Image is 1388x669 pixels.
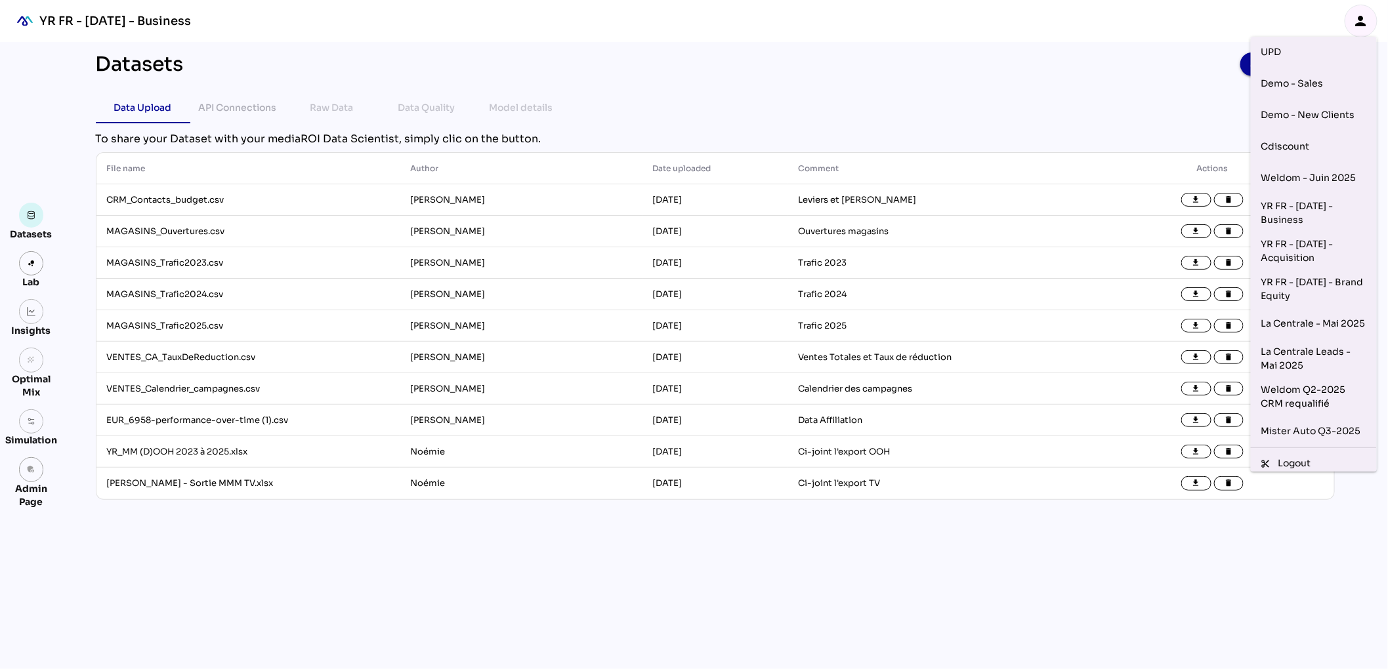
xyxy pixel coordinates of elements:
[642,373,788,405] td: [DATE]
[96,184,400,216] td: CRM_Contacts_budget.csv
[96,373,400,405] td: VENTES_Calendrier_campagnes.csv
[400,405,642,436] td: [PERSON_NAME]
[400,342,642,373] td: [PERSON_NAME]
[788,373,1091,405] td: Calendrier des campagnes
[96,468,400,499] td: [PERSON_NAME] - Sortie MMM TV.xlsx
[27,211,36,220] img: data.svg
[1261,73,1366,94] div: Demo - Sales
[11,228,53,241] div: Datasets
[642,342,788,373] td: [DATE]
[1192,353,1201,362] i: file_download
[1225,353,1234,362] i: delete
[1278,456,1366,470] div: Logout
[1192,416,1201,425] i: file_download
[642,184,788,216] td: [DATE]
[400,310,642,342] td: [PERSON_NAME]
[96,405,400,436] td: EUR_6958-performance-over-time (1).csv
[400,184,642,216] td: [PERSON_NAME]
[788,436,1091,468] td: Ci-joint l'export OOH
[400,436,642,468] td: Noémie
[1261,459,1271,468] i: content_cut
[12,324,51,337] div: Insights
[1192,479,1201,488] i: file_download
[27,259,36,268] img: lab.svg
[1225,321,1234,331] i: delete
[1261,199,1366,227] div: YR FR - [DATE] - Business
[788,342,1091,373] td: Ventes Totales et Taux de réduction
[96,131,1335,147] div: To share your Dataset with your mediaROI Data Scientist, simply clic on the button.
[1261,42,1366,63] div: UPD
[642,247,788,279] td: [DATE]
[400,279,642,310] td: [PERSON_NAME]
[1225,258,1234,268] i: delete
[400,373,642,405] td: [PERSON_NAME]
[642,279,788,310] td: [DATE]
[788,153,1091,184] th: Comment
[114,100,172,115] div: Data Upload
[11,7,39,35] div: mediaROI
[1225,384,1234,394] i: delete
[27,355,36,365] i: grain
[27,417,36,426] img: settings.svg
[642,216,788,247] td: [DATE]
[489,100,553,115] div: Model details
[1261,136,1366,157] div: Cdiscount
[400,153,642,184] th: Author
[642,310,788,342] td: [DATE]
[96,279,400,310] td: MAGASINS_Trafic2024.csv
[1225,227,1234,236] i: delete
[788,216,1091,247] td: Ouvertures magasins
[1261,314,1366,334] div: La Centrale - Mai 2025
[1261,105,1366,126] div: Demo - New Clients
[1225,195,1234,205] i: delete
[310,100,354,115] div: Raw Data
[788,184,1091,216] td: Leviers et [PERSON_NAME]
[1192,290,1201,299] i: file_download
[39,13,191,29] div: YR FR - [DATE] - Business
[5,373,57,399] div: Optimal Mix
[642,436,788,468] td: [DATE]
[400,468,642,499] td: Noémie
[1261,237,1366,265] div: YR FR - [DATE] - Acquisition
[1192,195,1201,205] i: file_download
[1225,447,1234,456] i: delete
[198,100,276,115] div: API Connections
[788,279,1091,310] td: Trafic 2024
[1225,479,1234,488] i: delete
[398,100,455,115] div: Data Quality
[642,153,788,184] th: Date uploaded
[1091,153,1334,184] th: Actions
[788,247,1091,279] td: Trafic 2023
[642,405,788,436] td: [DATE]
[1261,421,1366,442] div: Mister Auto Q3-2025
[642,468,788,499] td: [DATE]
[788,310,1091,342] td: Trafic 2025
[96,436,400,468] td: YR_MM (D)OOH 2023 à 2025.xlsx
[1225,416,1234,425] i: delete
[96,342,400,373] td: VENTES_CA_TauxDeReduction.csv
[1240,52,1335,76] button: Share a Dataset
[1225,290,1234,299] i: delete
[5,482,57,508] div: Admin Page
[1192,227,1201,236] i: file_download
[1261,345,1366,373] div: La Centrale Leads - Mai 2025
[96,52,184,76] div: Datasets
[1192,447,1201,456] i: file_download
[1192,258,1201,268] i: file_download
[1192,384,1201,394] i: file_download
[17,275,46,289] div: Lab
[788,405,1091,436] td: Data Affiliation
[5,434,57,447] div: Simulation
[788,468,1091,499] td: Ci-joint l'export TV
[27,465,36,474] i: admin_panel_settings
[1353,13,1369,29] i: person
[1261,168,1366,189] div: Weldom - Juin 2025
[96,310,400,342] td: MAGASINS_Trafic2025.csv
[1192,321,1201,331] i: file_download
[96,216,400,247] td: MAGASINS_Ouvertures.csv
[27,307,36,316] img: graph.svg
[1261,383,1366,411] div: Weldom Q2-2025 CRM requalifié
[1261,275,1366,303] div: YR FR - [DATE] - Brand Equity
[400,247,642,279] td: [PERSON_NAME]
